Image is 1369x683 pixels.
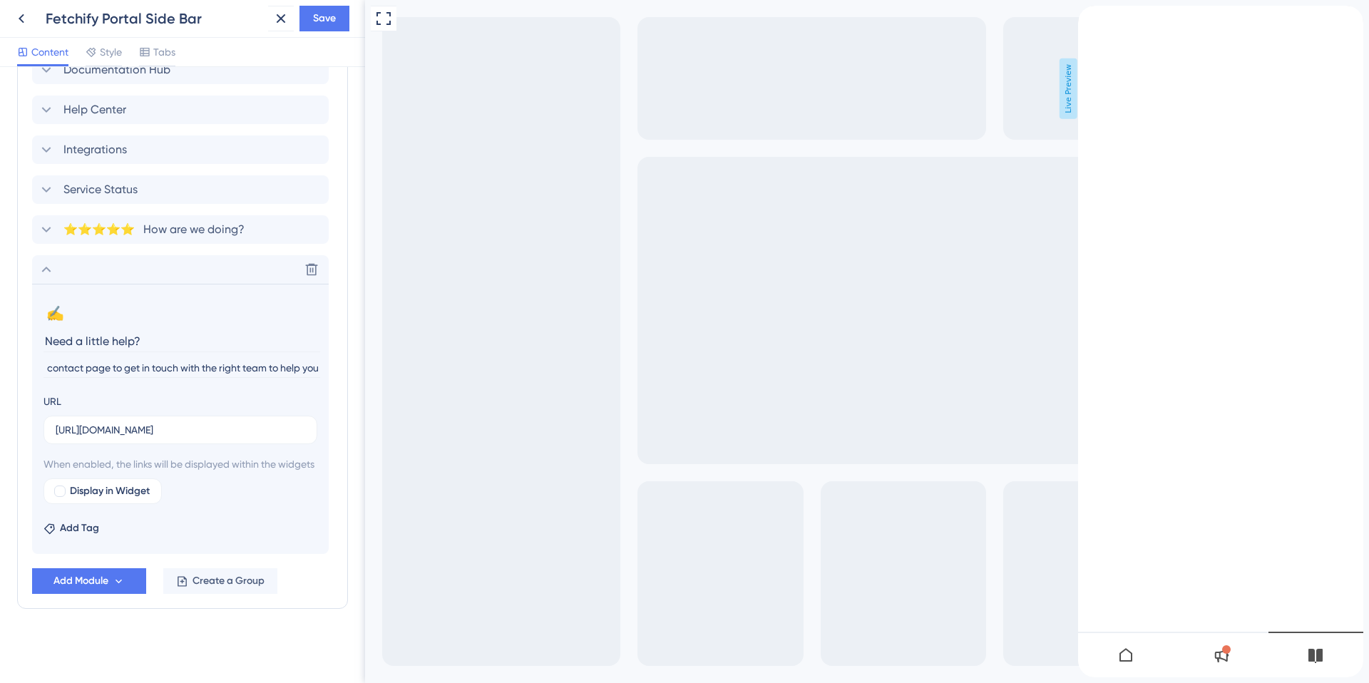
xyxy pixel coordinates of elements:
span: Style [100,43,122,61]
span: Content [31,43,68,61]
button: ✍️ [43,302,66,324]
button: Save [299,6,349,31]
div: ⭐️⭐️⭐️⭐️⭐️ How are we doing? [32,215,333,244]
div: URL [43,393,61,410]
img: launcher-image-alternative-text [12,4,28,20]
span: Documentation Hub [63,61,170,78]
span: Create a Group [193,572,265,590]
span: Live Preview [694,58,712,119]
span: Service Status [63,181,138,198]
span: Integrations [63,141,127,158]
div: Documentation Hub [32,56,333,84]
span: Add Tag [60,520,99,537]
span: Resource Center [34,4,117,21]
div: Fetchify Portal Side Bar [46,9,262,29]
div: Service Status [32,175,333,204]
button: Add Module [32,568,146,594]
span: Help Center [63,101,126,118]
input: your.website.com/path [56,422,305,438]
span: ⭐️⭐️⭐️⭐️⭐️ How are we doing? [63,221,245,238]
div: Integrations [32,135,333,164]
button: Create a Group [163,568,277,594]
span: When enabled, the links will be displayed within the widgets [43,456,317,473]
span: Save [313,10,336,27]
span: Tabs [153,43,175,61]
input: Description [43,359,320,378]
button: Add Tag [43,520,99,537]
input: Header [43,330,320,352]
span: Add Module [53,572,108,590]
span: Display in Widget [70,483,150,500]
div: 3 [126,7,130,19]
div: Help Center [32,96,333,124]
